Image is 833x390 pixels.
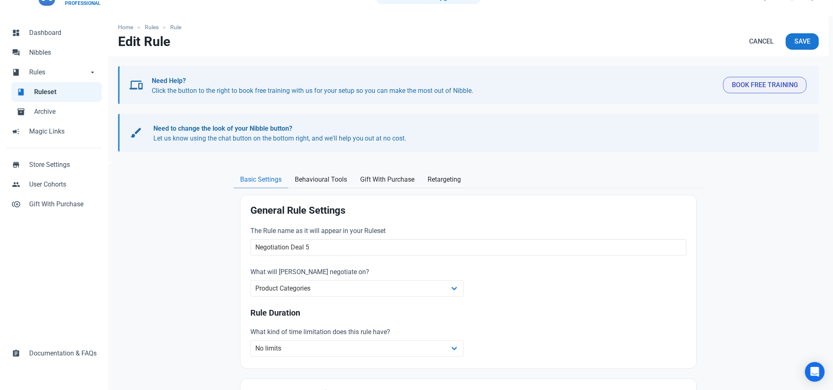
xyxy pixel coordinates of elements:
[723,77,807,93] button: Book Free Training
[240,175,282,185] span: Basic Settings
[794,37,810,46] span: Save
[118,23,137,32] a: Home
[740,33,782,50] a: Cancel
[29,127,97,136] span: Magic Links
[12,102,102,122] a: inventory_2Archive
[34,107,97,117] span: Archive
[786,33,819,50] button: Save
[29,28,97,38] span: Dashboard
[88,67,97,76] span: arrow_drop_down
[7,62,102,82] a: bookRulesarrow_drop_down
[118,34,170,49] h1: Edit Rule
[12,180,20,188] span: people
[7,175,102,194] a: peopleUser Cohorts
[7,43,102,62] a: forumNibbles
[141,23,163,32] a: Rules
[34,87,97,97] span: Ruleset
[295,175,347,185] span: Behavioural Tools
[130,126,143,139] span: brush
[130,78,143,92] span: devices
[805,362,825,382] div: Open Intercom Messenger
[732,80,798,90] span: Book Free Training
[12,127,20,135] span: campaign
[29,67,88,77] span: Rules
[250,267,464,277] label: What will [PERSON_NAME] negotiate on?
[360,175,414,185] span: Gift With Purchase
[250,205,687,216] h2: General Rule Settings
[29,180,97,189] span: User Cohorts
[152,77,186,85] b: Need Help?
[152,76,717,96] p: Click the button to the right to book free training with us for your setup so you can make the mo...
[153,124,799,143] p: Let us know using the chat button on the bottom right, and we'll help you out at no cost.
[29,199,97,209] span: Gift With Purchase
[12,160,20,168] span: store
[250,308,687,318] h3: Rule Duration
[7,122,102,141] a: campaignMagic Links
[29,348,97,358] span: Documentation & FAQs
[12,348,20,357] span: assignment
[12,48,20,56] span: forum
[12,67,20,76] span: book
[749,37,774,46] span: Cancel
[7,194,102,214] a: control_point_duplicateGift With Purchase
[29,160,97,170] span: Store Settings
[12,82,102,102] a: bookRuleset
[17,87,25,95] span: book
[250,226,687,236] label: The Rule name as it will appear in your Ruleset
[7,344,102,363] a: assignmentDocumentation & FAQs
[12,28,20,36] span: dashboard
[153,125,292,132] b: Need to change the look of your Nibble button?
[7,155,102,175] a: storeStore Settings
[12,199,20,208] span: control_point_duplicate
[17,107,25,115] span: inventory_2
[7,23,102,43] a: dashboardDashboard
[250,327,464,337] label: What kind of time limitation does this rule have?
[29,48,97,58] span: Nibbles
[428,175,461,185] span: Retargeting
[108,16,829,33] nav: breadcrumbs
